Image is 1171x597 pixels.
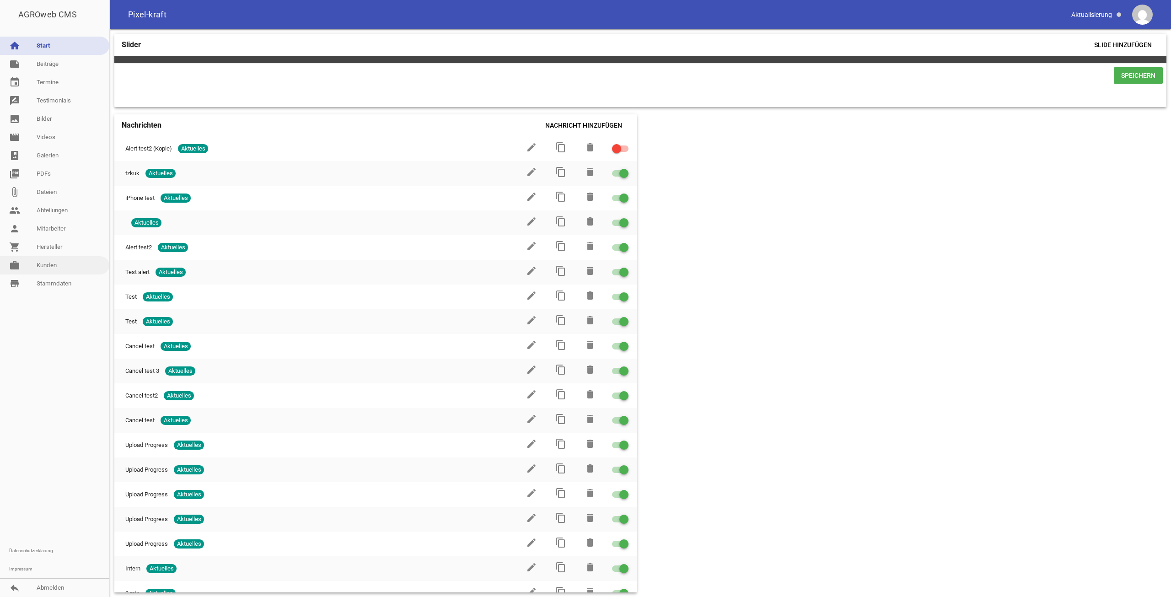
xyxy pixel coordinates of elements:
[526,345,537,352] a: edit
[555,142,566,153] i: content_copy
[555,488,566,499] i: content_copy
[164,391,194,400] span: Aktuelles
[9,77,20,88] i: event
[125,243,152,252] span: Alert test2
[125,441,168,450] span: Upload Progress
[585,241,596,252] i: delete
[585,364,596,375] i: delete
[555,216,566,227] i: content_copy
[9,582,20,593] i: reply
[526,290,537,301] i: edit
[585,339,596,350] i: delete
[178,144,208,153] span: Aktuelles
[125,292,137,301] span: Test
[125,564,140,573] span: Intern
[526,389,537,400] i: edit
[555,315,566,326] i: content_copy
[526,537,537,548] i: edit
[125,366,159,376] span: Cancel test 3
[9,260,20,271] i: work
[526,197,537,204] a: edit
[158,243,188,252] span: Aktuelles
[9,205,20,216] i: people
[555,290,566,301] i: content_copy
[9,40,20,51] i: home
[9,187,20,198] i: attach_file
[526,419,537,426] a: edit
[9,242,20,253] i: shopping_cart
[125,515,168,524] span: Upload Progress
[555,512,566,523] i: content_copy
[555,389,566,400] i: content_copy
[161,194,191,203] span: Aktuelles
[526,394,537,401] a: edit
[585,512,596,523] i: delete
[161,416,191,425] span: Aktuelles
[555,339,566,350] i: content_copy
[585,191,596,202] i: delete
[526,370,537,376] a: edit
[526,339,537,350] i: edit
[585,290,596,301] i: delete
[526,463,537,474] i: edit
[125,144,172,153] span: Alert test2 (Kopie)
[555,167,566,177] i: content_copy
[122,118,161,133] h4: Nachrichten
[174,465,204,474] span: Aktuelles
[9,278,20,289] i: store_mall_directory
[585,167,596,177] i: delete
[9,59,20,70] i: note
[585,438,596,449] i: delete
[538,117,629,134] span: Nachricht hinzufügen
[526,562,537,573] i: edit
[145,169,176,178] span: Aktuelles
[1087,37,1159,53] span: Slide hinzufügen
[555,537,566,548] i: content_copy
[165,366,195,376] span: Aktuelles
[161,342,191,351] span: Aktuelles
[526,493,537,500] a: edit
[526,296,537,302] a: edit
[585,265,596,276] i: delete
[122,38,141,52] h4: Slider
[585,488,596,499] i: delete
[125,539,168,549] span: Upload Progress
[128,11,167,19] span: Pixel-kraft
[174,441,204,450] span: Aktuelles
[585,537,596,548] i: delete
[585,315,596,326] i: delete
[526,567,537,574] a: edit
[156,268,186,277] span: Aktuelles
[526,468,537,475] a: edit
[526,191,537,202] i: edit
[526,167,537,177] i: edit
[526,172,537,179] a: edit
[555,241,566,252] i: content_copy
[125,268,150,277] span: Test alert
[174,515,204,524] span: Aktuelles
[9,168,20,179] i: picture_as_pdf
[526,320,537,327] a: edit
[526,221,537,228] a: edit
[585,389,596,400] i: delete
[1114,67,1163,84] span: Speichern
[125,194,155,203] span: iPhone test
[174,539,204,549] span: Aktuelles
[526,414,537,425] i: edit
[555,191,566,202] i: content_copy
[526,147,537,154] a: edit
[9,132,20,143] i: movie
[526,512,537,523] i: edit
[526,543,537,549] a: edit
[143,317,173,326] span: Aktuelles
[585,216,596,227] i: delete
[555,265,566,276] i: content_copy
[174,490,204,499] span: Aktuelles
[555,562,566,573] i: content_copy
[526,142,537,153] i: edit
[125,391,158,400] span: Cancel test2
[125,169,140,178] span: tzkuk
[9,113,20,124] i: image
[125,416,155,425] span: Cancel test
[526,438,537,449] i: edit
